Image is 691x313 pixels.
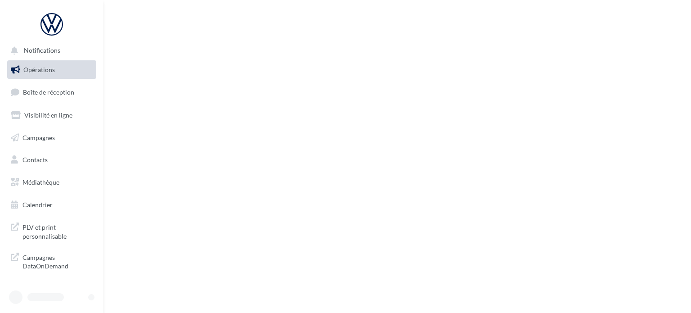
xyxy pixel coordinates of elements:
span: Notifications [24,47,60,54]
a: Contacts [5,150,98,169]
span: Boîte de réception [23,88,74,96]
a: Campagnes DataOnDemand [5,248,98,274]
span: Campagnes DataOnDemand [22,251,93,271]
span: Opérations [23,66,55,73]
span: Visibilité en ligne [24,111,72,119]
a: Opérations [5,60,98,79]
span: Médiathèque [22,178,59,186]
span: Contacts [22,156,48,163]
a: PLV et print personnalisable [5,218,98,244]
a: Médiathèque [5,173,98,192]
a: Campagnes [5,128,98,147]
a: Calendrier [5,195,98,214]
span: Campagnes [22,133,55,141]
a: Visibilité en ligne [5,106,98,125]
a: Boîte de réception [5,82,98,102]
span: Calendrier [22,201,53,209]
span: PLV et print personnalisable [22,221,93,240]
